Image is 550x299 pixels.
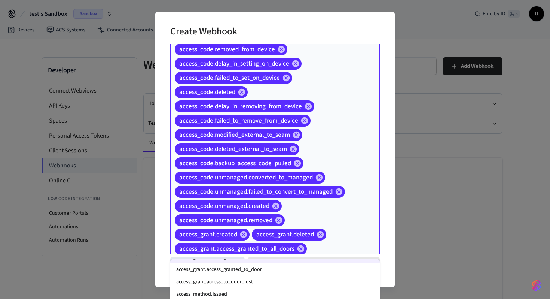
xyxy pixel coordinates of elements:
[175,88,240,96] span: access_code.deleted
[175,58,302,70] div: access_code.delay_in_setting_on_device
[175,229,250,241] div: access_grant.created
[175,43,287,55] div: access_code.removed_from_device
[175,188,337,196] span: access_code.unmanaged.failed_to_convert_to_managed
[175,46,279,53] span: access_code.removed_from_device
[252,231,318,238] span: access_grant.deleted
[175,174,317,181] span: access_code.unmanaged.converted_to_managed
[170,21,237,44] h2: Create Webhook
[175,143,299,155] div: access_code.deleted_external_to_seam
[175,202,274,210] span: access_code.unmanaged.created
[175,60,294,67] span: access_code.delay_in_setting_on_device
[175,160,296,167] span: access_code.backup_access_code_pulled
[175,145,291,153] span: access_code.deleted_external_to_seam
[175,103,306,110] span: access_code.delay_in_removing_from_device
[175,129,302,141] div: access_code.modified_external_to_seam
[175,186,345,198] div: access_code.unmanaged.failed_to_convert_to_managed
[175,86,248,98] div: access_code.deleted
[532,280,541,292] img: SeamLogoGradient.69752ec5.svg
[175,214,285,226] div: access_code.unmanaged.removed
[175,157,303,169] div: access_code.backup_access_code_pulled
[175,217,277,224] span: access_code.unmanaged.removed
[175,100,314,112] div: access_code.delay_in_removing_from_device
[170,263,380,276] li: access_grant.access_granted_to_door
[170,257,245,275] button: Cancel
[175,245,299,253] span: access_grant.access_granted_to_all_doors
[175,72,292,84] div: access_code.failed_to_set_on_device
[170,276,380,288] li: access_grant.access_to_door_lost
[175,243,307,255] div: access_grant.access_granted_to_all_doors
[175,131,294,139] span: access_code.modified_external_to_seam
[175,115,311,127] div: access_code.failed_to_remove_from_device
[175,117,303,124] span: access_code.failed_to_remove_from_device
[175,74,284,82] span: access_code.failed_to_set_on_device
[175,200,282,212] div: access_code.unmanaged.created
[175,172,325,184] div: access_code.unmanaged.converted_to_managed
[252,229,326,241] div: access_grant.deleted
[175,231,242,238] span: access_grant.created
